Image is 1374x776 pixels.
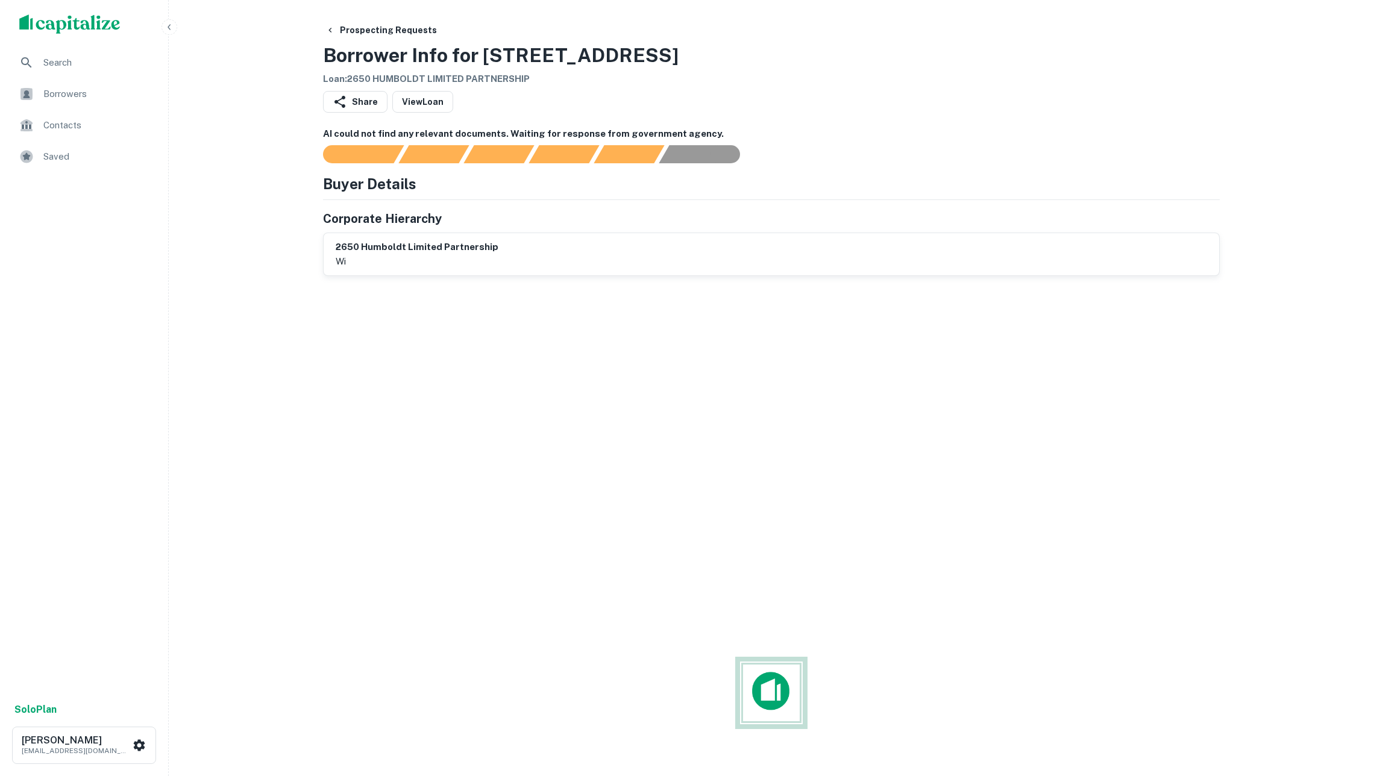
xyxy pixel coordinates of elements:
[43,149,151,164] span: Saved
[14,704,57,715] strong: Solo Plan
[323,72,679,86] h6: Loan : 2650 HUMBOLDT LIMITED PARTNERSHIP
[323,41,679,70] h3: Borrower Info for [STREET_ADDRESS]
[336,240,498,254] h6: 2650 humboldt limited partnership
[321,19,442,41] button: Prospecting Requests
[12,727,156,764] button: [PERSON_NAME][EMAIL_ADDRESS][DOMAIN_NAME]
[529,145,599,163] div: Principals found, AI now looking for contact information...
[594,145,664,163] div: Principals found, still searching for contact information. This may take time...
[659,145,754,163] div: AI fulfillment process complete.
[14,702,57,717] a: SoloPlan
[323,210,442,228] h5: Corporate Hierarchy
[43,55,151,70] span: Search
[10,111,158,140] a: Contacts
[398,145,469,163] div: Your request is received and processing...
[463,145,534,163] div: Documents found, AI parsing details...
[323,127,1220,141] h6: AI could not find any relevant documents. Waiting for response from government agency.
[43,87,151,101] span: Borrowers
[19,14,121,34] img: capitalize-logo.png
[323,173,416,195] h4: Buyer Details
[1314,680,1374,737] iframe: Chat Widget
[336,254,498,269] p: wi
[22,736,130,745] h6: [PERSON_NAME]
[43,118,151,133] span: Contacts
[309,145,399,163] div: Sending borrower request to AI...
[323,91,387,113] button: Share
[10,142,158,171] a: Saved
[10,48,158,77] a: Search
[10,80,158,108] a: Borrowers
[392,91,453,113] a: ViewLoan
[22,745,130,756] p: [EMAIL_ADDRESS][DOMAIN_NAME]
